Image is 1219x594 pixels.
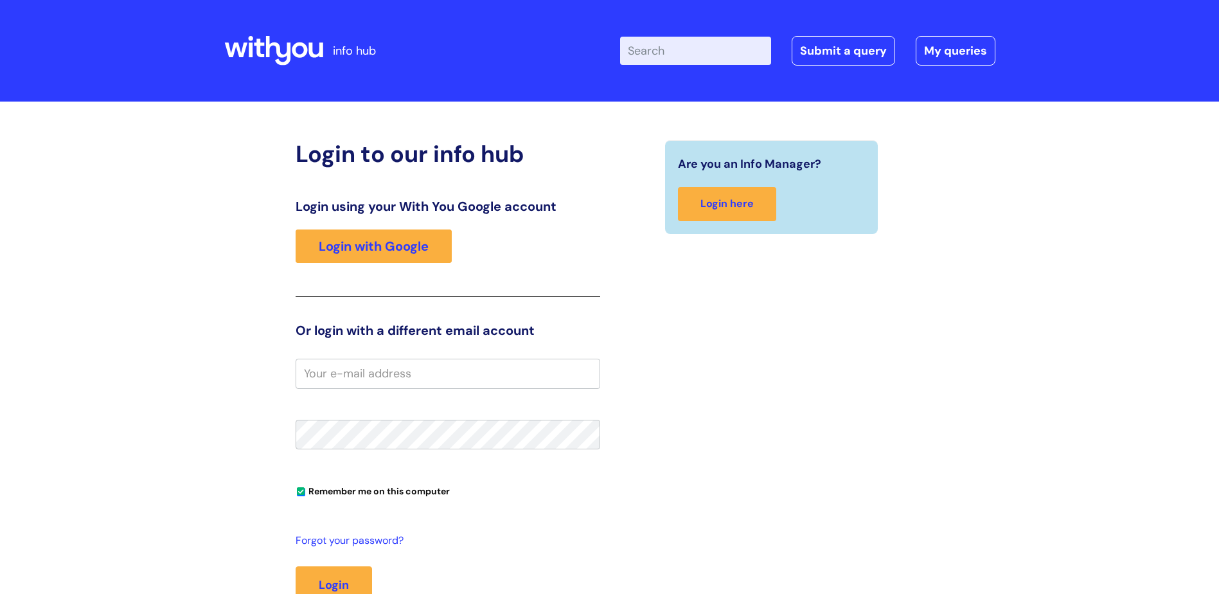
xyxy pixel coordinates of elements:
h3: Login using your With You Google account [296,199,600,214]
input: Remember me on this computer [297,488,305,496]
input: Your e-mail address [296,359,600,388]
a: Login with Google [296,230,452,263]
h2: Login to our info hub [296,140,600,168]
label: Remember me on this computer [296,483,450,497]
a: My queries [916,36,995,66]
input: Search [620,37,771,65]
p: info hub [333,40,376,61]
a: Submit a query [792,36,895,66]
a: Forgot your password? [296,532,594,550]
a: Login here [678,187,776,221]
span: Are you an Info Manager? [678,154,821,174]
div: You can uncheck this option if you're logging in from a shared device [296,480,600,501]
h3: Or login with a different email account [296,323,600,338]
